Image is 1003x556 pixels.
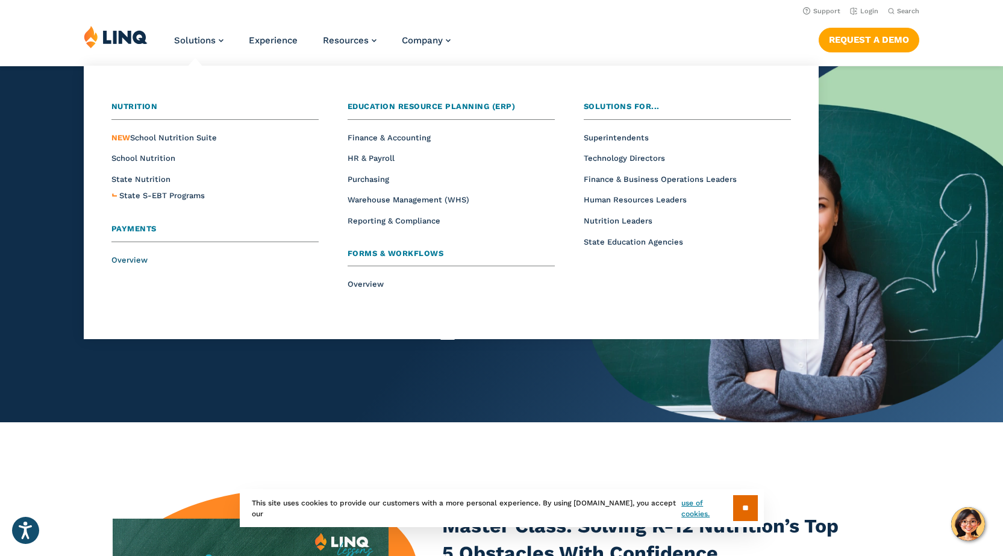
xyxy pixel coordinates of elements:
[897,7,919,15] span: Search
[888,7,919,16] button: Open Search Bar
[348,102,516,111] span: Education Resource Planning (ERP)
[348,154,395,163] a: HR & Payroll
[119,191,205,200] span: State S-EBT Programs
[174,35,223,46] a: Solutions
[240,489,764,527] div: This site uses cookies to provide our customers with a more personal experience. By using [DOMAIN...
[84,25,148,48] img: LINQ | K‑12 Software
[584,154,665,163] a: Technology Directors
[584,102,660,111] span: Solutions for...
[819,25,919,52] nav: Button Navigation
[111,255,148,264] a: Overview
[819,28,919,52] a: Request a Demo
[111,224,157,233] span: Payments
[348,216,440,225] a: Reporting & Compliance
[348,249,444,258] span: Forms & Workflows
[681,498,733,519] a: use of cookies.
[174,35,216,46] span: Solutions
[348,248,555,267] a: Forms & Workflows
[584,175,737,184] a: Finance & Business Operations Leaders
[402,35,443,46] span: Company
[402,35,451,46] a: Company
[850,7,878,15] a: Login
[111,133,217,142] a: NEWSchool Nutrition Suite
[584,133,649,142] a: Superintendents
[119,190,205,202] a: State S-EBT Programs
[174,25,451,65] nav: Primary Navigation
[111,223,319,242] a: Payments
[803,7,840,15] a: Support
[584,237,683,246] a: State Education Agencies
[323,35,369,46] span: Resources
[249,35,298,46] a: Experience
[348,175,389,184] a: Purchasing
[348,133,431,142] a: Finance & Accounting
[323,35,377,46] a: Resources
[348,280,384,289] a: Overview
[348,101,555,120] a: Education Resource Planning (ERP)
[111,154,175,163] a: School Nutrition
[111,175,170,184] a: State Nutrition
[111,133,217,142] span: School Nutrition Suite
[111,102,158,111] span: Nutrition
[584,216,652,225] a: Nutrition Leaders
[951,507,985,541] button: Hello, have a question? Let’s chat.
[348,195,469,204] a: Warehouse Management (WHS)
[584,195,687,204] a: Human Resources Leaders
[111,101,319,120] a: Nutrition
[111,133,130,142] span: NEW
[584,101,791,120] a: Solutions for...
